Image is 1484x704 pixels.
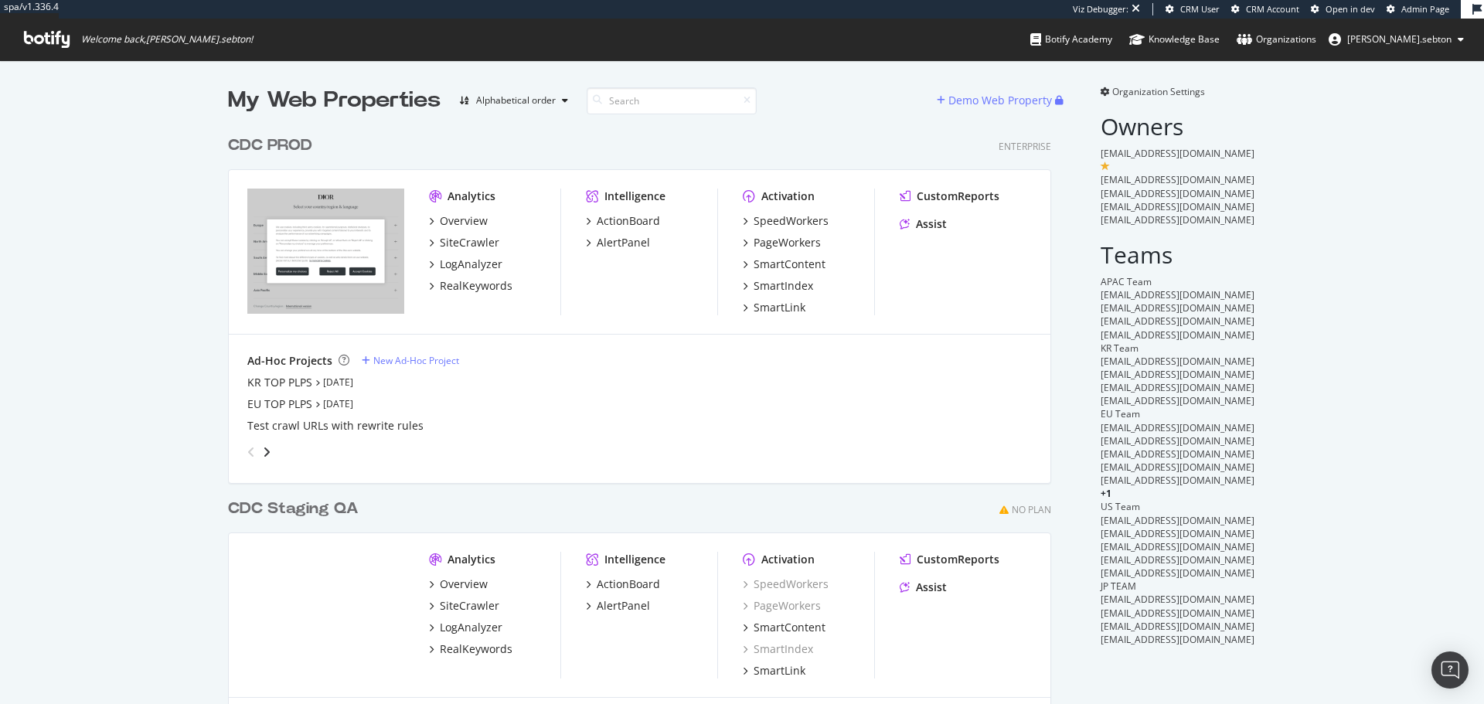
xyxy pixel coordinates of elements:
[743,300,805,315] a: SmartLink
[900,580,947,595] a: Assist
[761,552,815,567] div: Activation
[1101,421,1254,434] span: [EMAIL_ADDRESS][DOMAIN_NAME]
[1101,514,1254,527] span: [EMAIL_ADDRESS][DOMAIN_NAME]
[916,216,947,232] div: Assist
[754,663,805,678] div: SmartLink
[900,552,999,567] a: CustomReports
[429,620,502,635] a: LogAnalyzer
[754,300,805,315] div: SmartLink
[1101,368,1254,381] span: [EMAIL_ADDRESS][DOMAIN_NAME]
[1101,527,1254,540] span: [EMAIL_ADDRESS][DOMAIN_NAME]
[247,189,404,314] img: www.dior.com
[586,576,660,592] a: ActionBoard
[1101,447,1254,461] span: [EMAIL_ADDRESS][DOMAIN_NAME]
[1101,540,1254,553] span: [EMAIL_ADDRESS][DOMAIN_NAME]
[1101,187,1254,200] span: [EMAIL_ADDRESS][DOMAIN_NAME]
[1101,607,1254,620] span: [EMAIL_ADDRESS][DOMAIN_NAME]
[1101,301,1254,315] span: [EMAIL_ADDRESS][DOMAIN_NAME]
[228,134,318,157] a: CDC PROD
[948,93,1052,108] div: Demo Web Property
[743,598,821,614] a: PageWorkers
[1101,242,1256,267] h2: Teams
[917,189,999,204] div: CustomReports
[597,235,650,250] div: AlertPanel
[440,257,502,272] div: LogAnalyzer
[1101,566,1254,580] span: [EMAIL_ADDRESS][DOMAIN_NAME]
[743,278,813,294] a: SmartIndex
[81,33,253,46] span: Welcome back, [PERSON_NAME].sebton !
[1101,461,1254,474] span: [EMAIL_ADDRESS][DOMAIN_NAME]
[1101,315,1254,328] span: [EMAIL_ADDRESS][DOMAIN_NAME]
[900,189,999,204] a: CustomReports
[1431,651,1469,689] div: Open Intercom Messenger
[1231,3,1299,15] a: CRM Account
[429,235,499,250] a: SiteCrawler
[1129,19,1220,60] a: Knowledge Base
[1316,27,1476,52] button: [PERSON_NAME].sebton
[1166,3,1220,15] a: CRM User
[586,598,650,614] a: AlertPanel
[429,257,502,272] a: LogAnalyzer
[1101,407,1256,420] div: EU Team
[604,189,665,204] div: Intelligence
[754,213,829,229] div: SpeedWorkers
[917,552,999,567] div: CustomReports
[1101,593,1254,606] span: [EMAIL_ADDRESS][DOMAIN_NAME]
[1237,32,1316,47] div: Organizations
[247,552,404,677] img: https://hidden-production-fashion.dior.com/
[900,216,947,232] a: Assist
[1246,3,1299,15] span: CRM Account
[1030,32,1112,47] div: Botify Academy
[440,576,488,592] div: Overview
[1101,147,1254,160] span: [EMAIL_ADDRESS][DOMAIN_NAME]
[761,189,815,204] div: Activation
[937,88,1055,113] button: Demo Web Property
[1311,3,1375,15] a: Open in dev
[743,663,805,678] a: SmartLink
[1101,474,1254,487] span: [EMAIL_ADDRESS][DOMAIN_NAME]
[228,498,359,520] div: CDC Staging QA
[1180,3,1220,15] span: CRM User
[1101,114,1256,139] h2: Owners
[1347,32,1452,46] span: anne.sebton
[440,641,512,657] div: RealKeywords
[743,213,829,229] a: SpeedWorkers
[1073,3,1128,15] div: Viz Debugger:
[1101,487,1111,500] span: + 1
[476,96,556,105] div: Alphabetical order
[587,87,757,114] input: Search
[1112,85,1205,98] span: Organization Settings
[429,278,512,294] a: RealKeywords
[448,552,495,567] div: Analytics
[754,620,825,635] div: SmartContent
[1101,288,1254,301] span: [EMAIL_ADDRESS][DOMAIN_NAME]
[247,418,424,434] a: Test crawl URLs with rewrite rules
[1401,3,1449,15] span: Admin Page
[362,354,459,367] a: New Ad-Hoc Project
[743,641,813,657] div: SmartIndex
[1101,381,1254,394] span: [EMAIL_ADDRESS][DOMAIN_NAME]
[429,641,512,657] a: RealKeywords
[323,376,353,389] a: [DATE]
[453,88,574,113] button: Alphabetical order
[604,552,665,567] div: Intelligence
[1101,173,1254,186] span: [EMAIL_ADDRESS][DOMAIN_NAME]
[1101,342,1256,355] div: KR Team
[429,213,488,229] a: Overview
[247,375,312,390] a: KR TOP PLPS
[1101,328,1254,342] span: [EMAIL_ADDRESS][DOMAIN_NAME]
[1129,32,1220,47] div: Knowledge Base
[754,235,821,250] div: PageWorkers
[228,134,312,157] div: CDC PROD
[448,189,495,204] div: Analytics
[323,397,353,410] a: [DATE]
[440,235,499,250] div: SiteCrawler
[1030,19,1112,60] a: Botify Academy
[1101,394,1254,407] span: [EMAIL_ADDRESS][DOMAIN_NAME]
[1101,434,1254,447] span: [EMAIL_ADDRESS][DOMAIN_NAME]
[743,620,825,635] a: SmartContent
[228,498,365,520] a: CDC Staging QA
